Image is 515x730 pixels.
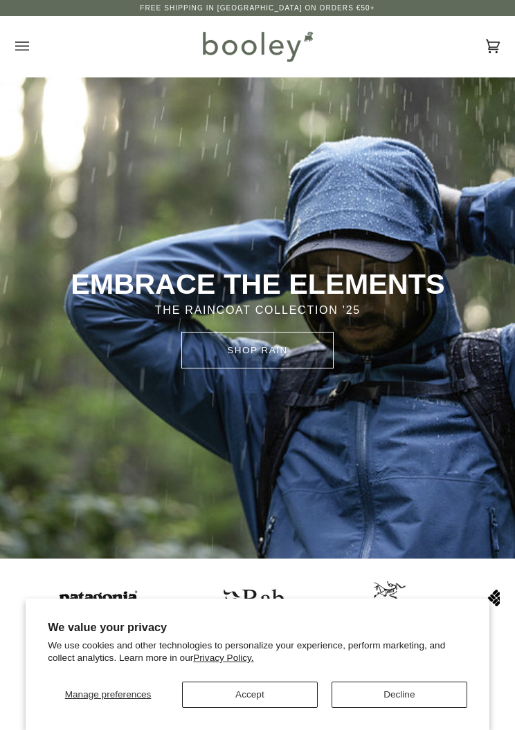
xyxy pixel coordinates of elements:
p: THE RAINCOAT COLLECTION '25 [26,302,489,319]
button: Manage preferences [48,682,168,708]
span: Manage preferences [65,689,152,700]
a: Privacy Policy. [193,653,253,663]
button: Decline [332,682,467,708]
a: SHOP rain [181,332,334,368]
p: EMBRACE THE ELEMENTS [26,267,489,303]
p: Free Shipping in [GEOGRAPHIC_DATA] on Orders €50+ [140,3,374,14]
h2: We value your privacy [48,621,467,634]
button: Accept [182,682,318,708]
img: Booley [197,26,318,66]
button: Open menu [15,16,57,77]
p: We use cookies and other technologies to personalize your experience, perform marketing, and coll... [48,639,467,664]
